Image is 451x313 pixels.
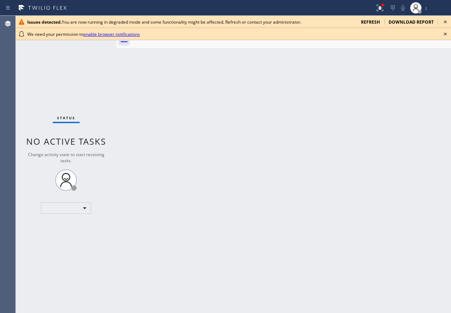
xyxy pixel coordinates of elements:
span: | [425,6,427,11]
span: No active tasks [26,135,106,147]
span: Change activity state to start receiving tasks. [28,151,104,164]
span: download report [389,19,434,25]
span: Status [57,115,75,120]
span: refresh [361,19,380,25]
div: ​ [41,202,91,214]
a: enable browser notifications [83,31,140,37]
b: Issues detected. [27,19,62,25]
span: We need your permission to [27,31,140,37]
div: You are now running in degraded mode and some functionality might be affected. Refresh or contact... [27,19,355,25]
button: Mute [398,3,408,13]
